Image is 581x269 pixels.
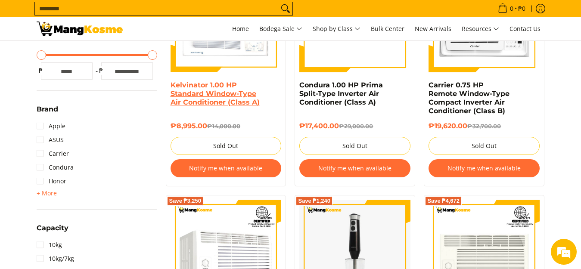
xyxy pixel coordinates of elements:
a: Bulk Center [367,17,409,40]
span: • [495,4,528,13]
button: Notify me when available [429,159,540,177]
span: Bulk Center [371,25,404,33]
summary: Open [37,225,68,238]
a: 10kg/7kg [37,252,74,266]
span: Resources [462,24,499,34]
button: Sold Out [429,137,540,155]
a: Carrier [37,147,69,161]
span: ₱0 [517,6,527,12]
span: New Arrivals [415,25,451,33]
span: 0 [509,6,515,12]
button: Sold Out [299,137,410,155]
span: Home [232,25,249,33]
summary: Open [37,188,57,198]
a: Bodega Sale [255,17,307,40]
del: ₱32,700.00 [467,123,501,130]
span: Save ₱4,672 [427,198,460,204]
a: Condura 1.00 HP Prima Split-Type Inverter Air Conditioner (Class A) [299,81,383,106]
a: Shop by Class [308,17,365,40]
button: Sold Out [171,137,282,155]
a: 10kg [37,238,62,252]
h6: ₱17,400.00 [299,122,410,130]
del: ₱29,000.00 [339,123,373,130]
span: Contact Us [510,25,541,33]
span: Shop by Class [313,24,360,34]
h6: ₱19,620.00 [429,122,540,130]
a: ASUS [37,133,64,147]
summary: Open [37,34,55,48]
span: Bodega Sale [259,24,302,34]
a: Apple [37,119,65,133]
a: Carrier 0.75 HP Remote Window-Type Compact Inverter Air Conditioner (Class B) [429,81,510,115]
span: Brand [37,106,58,113]
span: + More [37,190,57,197]
del: ₱14,000.00 [207,123,240,130]
a: Kelvinator 1.00 HP Standard Window-Type Air Conditioner (Class A) [171,81,260,106]
button: Notify me when available [171,159,282,177]
span: ₱ [97,66,106,75]
span: Capacity [37,225,68,232]
img: All Products - Home Appliances Warehouse Sale l Mang Kosme | Page 5 [37,22,123,36]
a: Honor [37,174,66,188]
summary: Open [37,106,58,119]
nav: Main Menu [131,17,545,40]
span: Save ₱3,250 [169,198,202,204]
a: Resources [457,17,503,40]
span: Save ₱1,240 [298,198,330,204]
h6: ₱8,995.00 [171,122,282,130]
a: Contact Us [505,17,545,40]
button: Notify me when available [299,159,410,177]
a: New Arrivals [410,17,456,40]
span: Price [37,34,55,41]
a: Home [228,17,253,40]
span: ₱ [37,66,45,75]
button: Search [279,2,292,15]
a: Condura [37,161,74,174]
